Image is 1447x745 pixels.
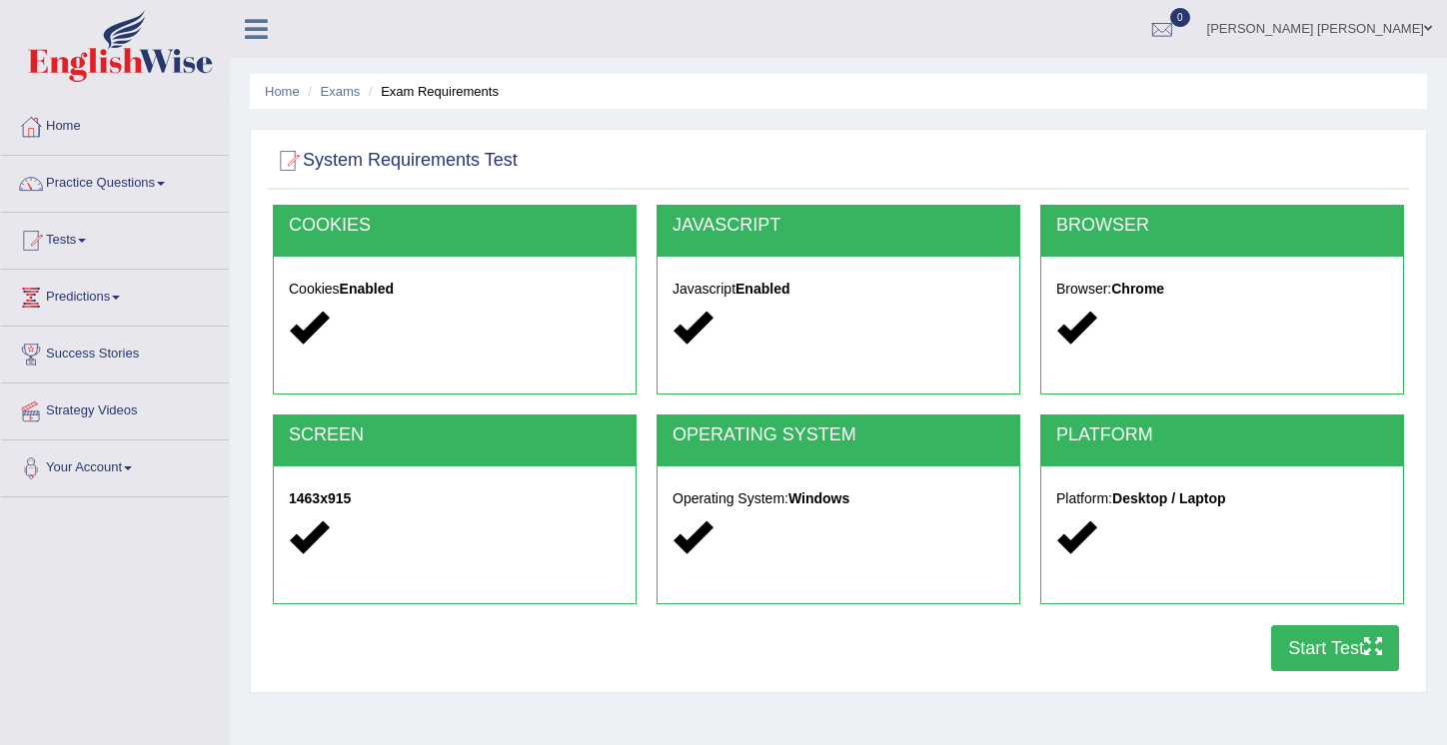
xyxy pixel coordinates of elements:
h2: BROWSER [1056,216,1388,236]
h5: Operating System: [673,491,1004,506]
h2: SCREEN [289,425,621,445]
strong: Windows [788,490,849,506]
strong: 1463x915 [289,490,351,506]
strong: Desktop / Laptop [1112,490,1226,506]
button: Start Test [1271,625,1399,671]
a: Strategy Videos [1,383,229,433]
a: Practice Questions [1,156,229,206]
h5: Browser: [1056,282,1388,297]
h2: COOKIES [289,216,621,236]
strong: Enabled [735,281,789,297]
li: Exam Requirements [364,82,499,101]
a: Exams [321,84,361,99]
h2: PLATFORM [1056,425,1388,445]
a: Your Account [1,440,229,490]
h5: Platform: [1056,491,1388,506]
a: Predictions [1,270,229,320]
span: 0 [1170,8,1190,27]
h5: Cookies [289,282,621,297]
h2: OPERATING SYSTEM [673,425,1004,445]
a: Success Stories [1,327,229,376]
a: Tests [1,213,229,263]
strong: Enabled [340,281,394,297]
a: Home [1,99,229,149]
strong: Chrome [1111,281,1164,297]
h2: JAVASCRIPT [673,216,1004,236]
a: Home [265,84,300,99]
h2: System Requirements Test [273,146,518,176]
h5: Javascript [673,282,1004,297]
